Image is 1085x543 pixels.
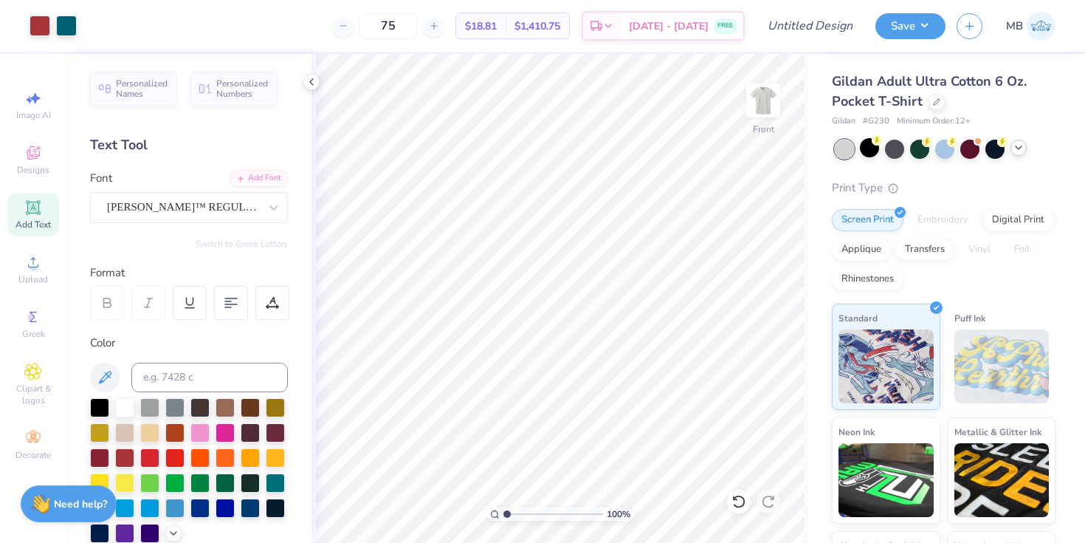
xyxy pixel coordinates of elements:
[838,310,878,326] span: Standard
[116,78,168,99] span: Personalized Names
[832,72,1027,110] span: Gildan Adult Ultra Cotton 6 Oz. Pocket T-Shirt
[753,123,774,136] div: Front
[954,443,1050,517] img: Metallic & Glitter Ink
[832,268,903,290] div: Rhinestones
[7,383,59,406] span: Clipart & logos
[90,264,289,281] div: Format
[832,115,855,128] span: Gildan
[954,329,1050,403] img: Puff Ink
[954,424,1041,440] span: Metallic & Glitter Ink
[16,109,51,121] span: Image AI
[216,78,269,99] span: Personalized Numbers
[196,238,288,250] button: Switch to Greek Letters
[359,13,417,39] input: – –
[897,115,971,128] span: Minimum Order: 12 +
[717,21,733,31] span: FREE
[514,18,560,34] span: $1,410.75
[1005,239,1039,261] div: Foil
[832,209,903,231] div: Screen Print
[22,328,45,340] span: Greek
[895,239,954,261] div: Transfers
[1006,12,1055,41] a: MB
[748,86,778,115] img: Front
[230,170,288,187] div: Add Font
[90,135,288,155] div: Text Tool
[832,239,891,261] div: Applique
[875,13,945,39] button: Save
[954,310,985,326] span: Puff Ink
[90,170,112,187] label: Font
[90,335,288,352] div: Color
[863,115,889,128] span: # G230
[838,424,875,440] span: Neon Ink
[982,209,1054,231] div: Digital Print
[15,449,51,461] span: Decorate
[832,180,1055,197] div: Print Type
[908,209,978,231] div: Embroidery
[838,443,934,517] img: Neon Ink
[959,239,1000,261] div: Vinyl
[131,363,288,392] input: e.g. 7428 c
[18,273,48,285] span: Upload
[17,164,49,176] span: Designs
[465,18,497,34] span: $18.81
[15,219,51,230] span: Add Text
[1027,12,1055,41] img: Madison Brewington
[1006,18,1023,35] span: MB
[607,508,630,521] span: 100 %
[629,18,709,34] span: [DATE] - [DATE]
[54,497,107,511] strong: Need help?
[838,329,934,403] img: Standard
[756,11,864,41] input: Untitled Design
